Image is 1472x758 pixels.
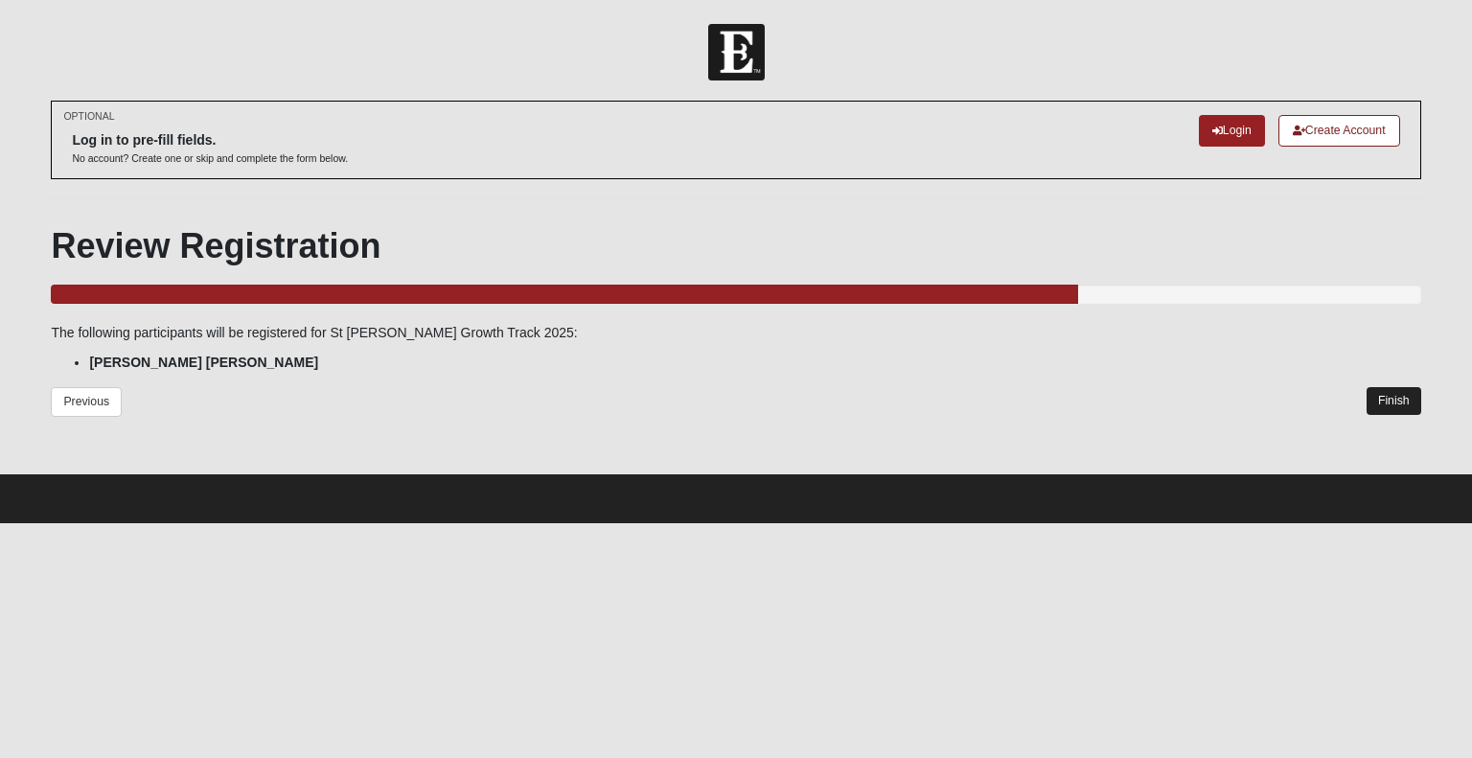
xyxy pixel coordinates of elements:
p: No account? Create one or skip and complete the form below. [72,151,348,166]
h6: Log in to pre-fill fields. [72,132,348,149]
a: Create Account [1278,115,1400,147]
p: The following participants will be registered for St [PERSON_NAME] Growth Track 2025: [51,323,1420,343]
a: Finish [1367,387,1421,415]
a: Login [1199,115,1265,147]
strong: [PERSON_NAME] [PERSON_NAME] [89,355,318,370]
a: Previous [51,387,122,417]
img: Church of Eleven22 Logo [708,24,765,80]
h1: Review Registration [51,225,1420,266]
small: OPTIONAL [63,109,114,124]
